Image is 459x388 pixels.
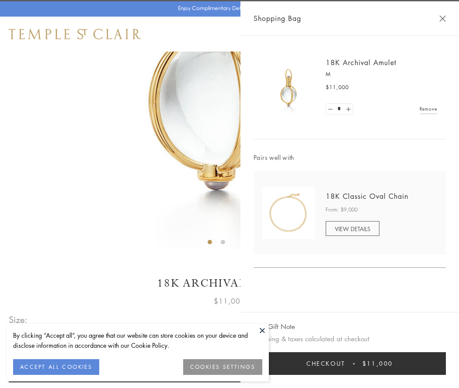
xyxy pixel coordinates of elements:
[326,221,379,236] a: VIEW DETAILS
[326,83,349,92] span: $11,000
[326,70,437,79] p: M
[254,152,446,163] span: Pairs well with
[254,333,446,344] p: Shipping & taxes calculated at checkout
[344,104,352,114] a: Set quantity to 2
[178,4,277,13] p: Enjoy Complimentary Delivery & Returns
[262,61,315,114] img: 18K Archival Amulet
[214,295,245,307] span: $11,000
[326,58,396,67] a: 18K Archival Amulet
[9,312,28,327] span: Size:
[9,276,450,291] h1: 18K Archival Amulet
[439,15,446,22] button: Close Shopping Bag
[13,330,262,350] div: By clicking “Accept all”, you agree that our website can store cookies on your device and disclos...
[262,187,315,239] img: N88865-OV18
[254,321,295,332] button: Add Gift Note
[420,104,437,114] a: Remove
[9,29,141,39] img: Temple St. Clair
[335,225,370,233] span: VIEW DETAILS
[13,359,99,375] button: ACCEPT ALL COOKIES
[254,352,446,375] button: Checkout $11,000
[183,359,262,375] button: COOKIES SETTINGS
[326,104,335,114] a: Set quantity to 0
[362,359,393,368] span: $11,000
[254,13,301,24] span: Shopping Bag
[306,359,345,368] span: Checkout
[326,191,408,201] a: 18K Classic Oval Chain
[326,205,358,214] span: From: $9,000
